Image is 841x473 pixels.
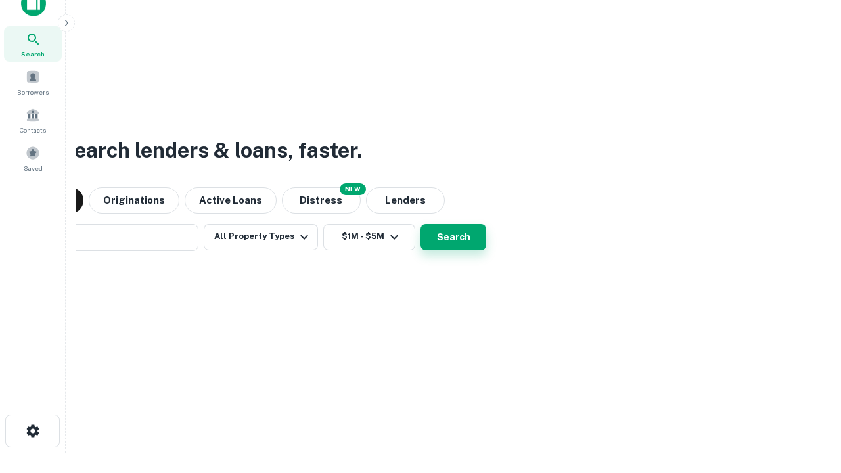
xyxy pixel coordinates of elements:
[17,87,49,97] span: Borrowers
[775,368,841,431] iframe: Chat Widget
[366,187,445,214] button: Lenders
[20,125,46,135] span: Contacts
[340,183,366,195] div: NEW
[21,49,45,59] span: Search
[204,224,318,250] button: All Property Types
[60,135,362,166] h3: Search lenders & loans, faster.
[4,64,62,100] a: Borrowers
[4,102,62,138] a: Contacts
[185,187,277,214] button: Active Loans
[323,224,415,250] button: $1M - $5M
[24,163,43,173] span: Saved
[4,26,62,62] a: Search
[282,187,361,214] button: Search distressed loans with lien and other non-mortgage details.
[420,224,486,250] button: Search
[89,187,179,214] button: Originations
[4,141,62,176] a: Saved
